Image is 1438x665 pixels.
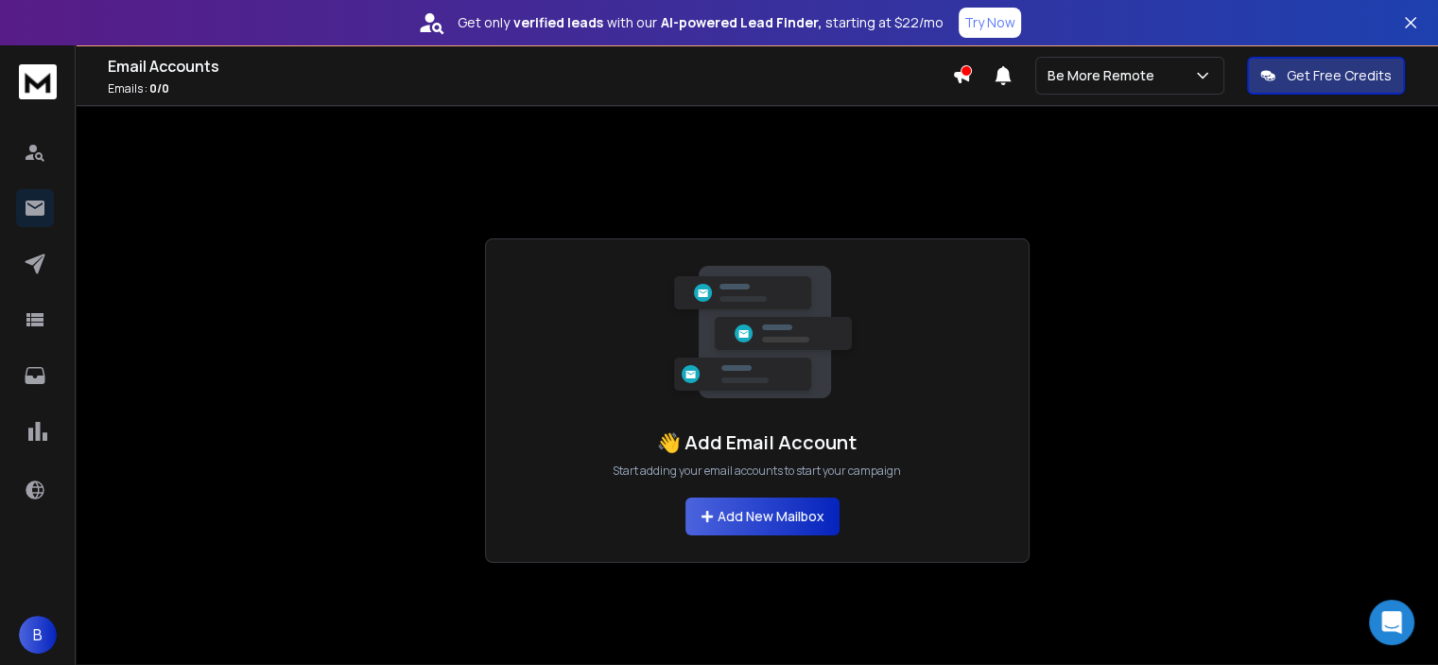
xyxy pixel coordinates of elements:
strong: verified leads [513,13,603,32]
p: Emails : [108,81,952,96]
p: Get only with our starting at $22/mo [458,13,944,32]
strong: AI-powered Lead Finder, [661,13,822,32]
button: B [19,616,57,654]
p: Be More Remote [1048,66,1162,85]
button: Add New Mailbox [685,498,840,535]
img: logo [19,64,57,99]
span: 0 / 0 [149,80,169,96]
h1: 👋 Add Email Account [657,429,857,456]
p: Try Now [964,13,1015,32]
p: Start adding your email accounts to start your campaign [613,464,901,479]
button: Get Free Credits [1247,57,1405,95]
h1: Email Accounts [108,55,952,78]
button: Try Now [959,8,1021,38]
p: Get Free Credits [1287,66,1392,85]
div: Open Intercom Messenger [1369,600,1414,645]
